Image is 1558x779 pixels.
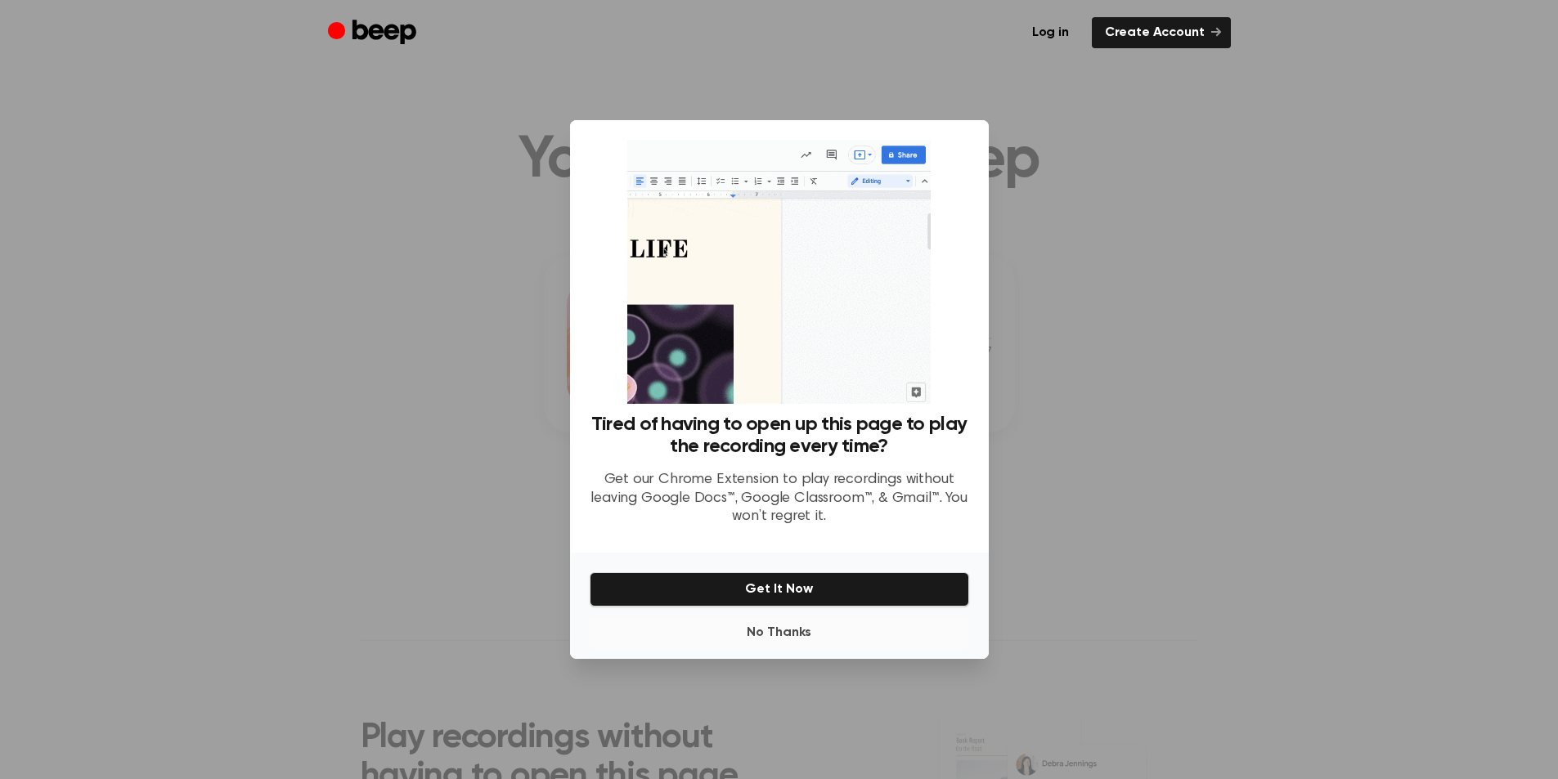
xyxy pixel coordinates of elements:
a: Create Account [1092,17,1231,48]
img: Beep extension in action [627,140,931,404]
a: Log in [1019,17,1082,48]
button: Get It Now [590,572,969,607]
button: No Thanks [590,616,969,649]
a: Beep [328,17,420,49]
p: Get our Chrome Extension to play recordings without leaving Google Docs™, Google Classroom™, & Gm... [590,471,969,526]
h3: Tired of having to open up this page to play the recording every time? [590,414,969,458]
